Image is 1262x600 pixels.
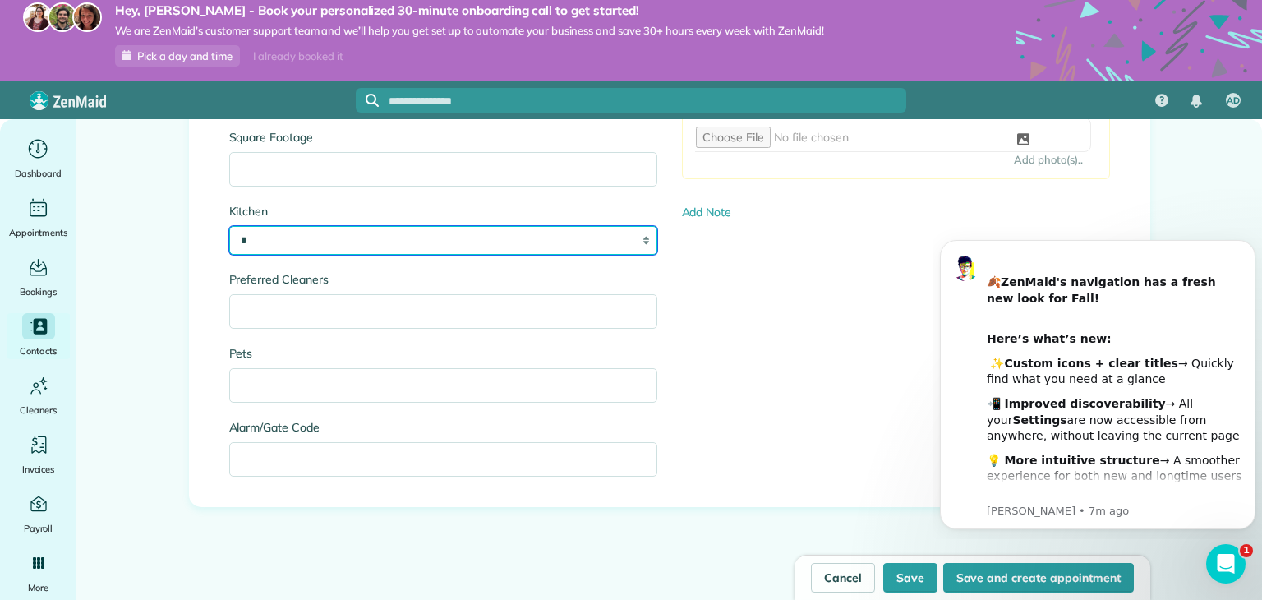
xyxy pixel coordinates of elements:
[9,224,68,241] span: Appointments
[243,46,352,67] div: I already booked it
[15,165,62,182] span: Dashboard
[811,563,875,593] a: Cancel
[7,372,70,418] a: Cleaners
[1179,83,1214,119] div: Notifications
[7,254,70,300] a: Bookings
[366,94,379,107] svg: Focus search
[1206,544,1246,584] iframe: Intercom live chat
[48,2,77,32] img: jorge-587dff0eeaa6aab1f244e6dc62b8924c3b6ad411094392a53c71c6c4a576187d.jpg
[23,2,53,32] img: maria-72a9807cf96188c08ef61303f053569d2e2a8a1cde33d635c8a3ac13582a053d.jpg
[943,563,1134,593] button: Save and create appointment
[20,402,57,418] span: Cleaners
[137,49,233,62] span: Pick a day and time
[7,195,70,241] a: Appointments
[24,520,53,537] span: Payroll
[7,313,70,359] a: Contacts
[1227,95,1240,108] span: AD
[7,491,70,537] a: Payroll
[20,343,57,359] span: Contacts
[229,271,657,288] label: Preferred Cleaners
[20,284,58,300] span: Bookings
[229,129,657,145] label: Square Footage
[682,205,732,219] a: Add Note
[7,432,70,478] a: Invoices
[883,563,937,593] button: Save
[1240,544,1253,557] span: 1
[933,225,1262,539] iframe: Intercom notifications message
[7,136,70,182] a: Dashboard
[229,203,657,219] label: Kitchen
[72,2,102,32] img: michelle-19f622bdf1676172e81f8f8fba1fb50e276960ebfe0243fe18214015130c80e4.jpg
[229,419,657,436] label: Alarm/Gate Code
[115,45,240,67] a: Pick a day and time
[22,461,55,478] span: Invoices
[28,579,48,596] span: More
[115,24,824,38] span: We are ZenMaid’s customer support team and we’ll help you get set up to automate your business an...
[356,94,379,107] button: Focus search
[229,345,657,362] label: Pets
[115,2,824,19] strong: Hey, [PERSON_NAME] - Book your personalized 30-minute onboarding call to get started!
[1142,81,1262,119] nav: Main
